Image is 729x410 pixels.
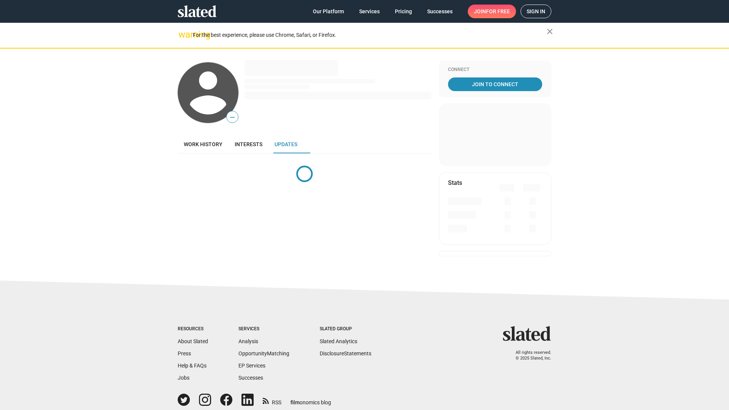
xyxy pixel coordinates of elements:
span: Sign in [527,5,545,18]
span: film [290,399,300,405]
span: Pricing [395,5,412,18]
mat-icon: warning [178,30,188,39]
span: Interests [235,141,262,147]
a: Our Platform [307,5,350,18]
span: Our Platform [313,5,344,18]
a: Successes [238,375,263,381]
div: For the best experience, please use Chrome, Safari, or Firefox. [193,30,547,40]
a: Help & FAQs [178,363,207,369]
span: Work history [184,141,222,147]
span: Join To Connect [450,77,541,91]
a: filmonomics blog [290,393,331,406]
span: Successes [427,5,453,18]
span: — [227,112,238,122]
a: Sign in [521,5,551,18]
a: Joinfor free [468,5,516,18]
div: Services [238,326,289,332]
span: for free [486,5,510,18]
span: Services [359,5,380,18]
a: Work history [178,135,229,153]
a: Jobs [178,375,189,381]
div: Connect [448,67,542,73]
span: Updates [275,141,297,147]
p: All rights reserved. © 2025 Slated, Inc. [508,350,551,361]
a: Join To Connect [448,77,542,91]
div: Slated Group [320,326,371,332]
a: Interests [229,135,268,153]
a: RSS [263,394,281,406]
a: Slated Analytics [320,338,357,344]
mat-card-title: Stats [448,179,462,187]
div: Resources [178,326,208,332]
a: Services [353,5,386,18]
mat-icon: close [545,27,554,36]
a: About Slated [178,338,208,344]
a: Press [178,350,191,356]
a: Successes [421,5,459,18]
a: EP Services [238,363,265,369]
a: Updates [268,135,303,153]
a: DisclosureStatements [320,350,371,356]
span: Join [474,5,510,18]
a: Analysis [238,338,258,344]
a: Pricing [389,5,418,18]
a: OpportunityMatching [238,350,289,356]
